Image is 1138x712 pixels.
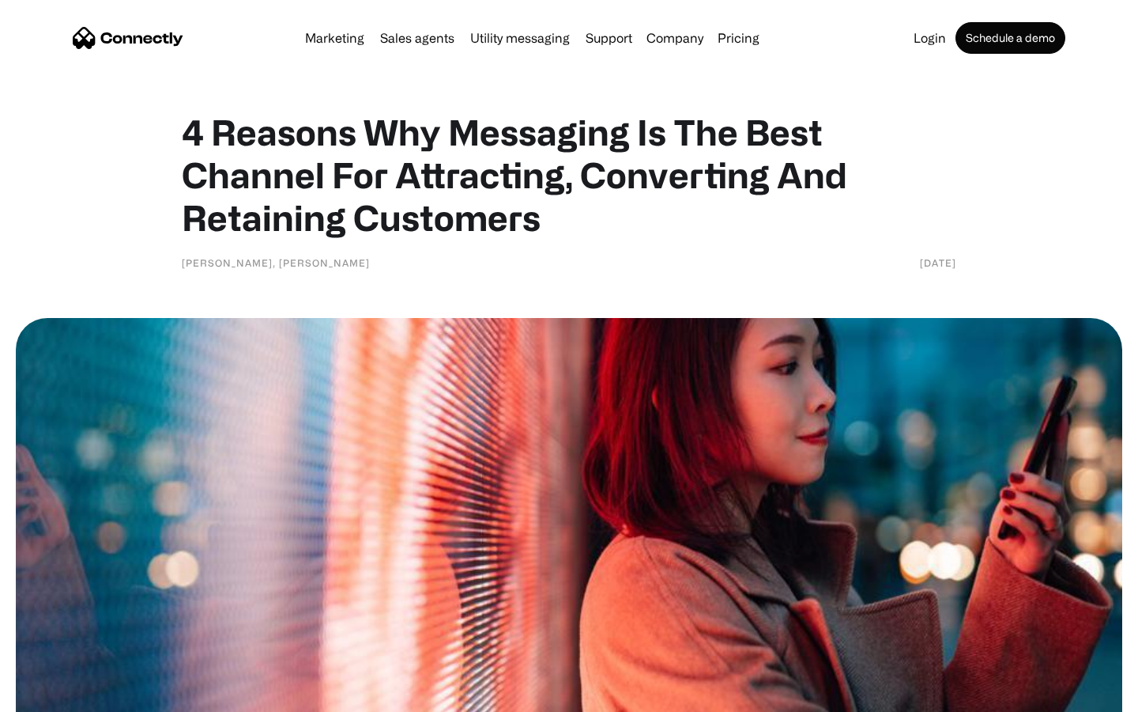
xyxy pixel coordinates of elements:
a: Utility messaging [464,32,576,44]
a: Support [579,32,639,44]
a: Marketing [299,32,371,44]
div: [PERSON_NAME], [PERSON_NAME] [182,255,370,271]
a: Login [907,32,952,44]
a: Sales agents [374,32,461,44]
div: Company [646,27,703,49]
a: Schedule a demo [955,22,1065,54]
a: Pricing [711,32,766,44]
h1: 4 Reasons Why Messaging Is The Best Channel For Attracting, Converting And Retaining Customers [182,111,956,239]
aside: Language selected: English [16,684,95,706]
div: [DATE] [920,255,956,271]
ul: Language list [32,684,95,706]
